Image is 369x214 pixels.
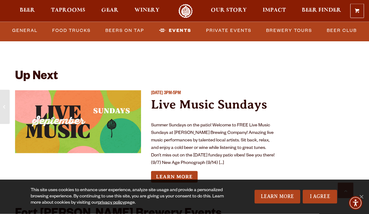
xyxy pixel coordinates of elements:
[31,187,233,206] div: This site uses cookies to enhance user experience, analyze site usage and provide a personalized ...
[134,8,159,13] span: Winery
[151,122,277,167] p: Summer Sundays on the patio! Welcome to FREE Live Music Sundays at [PERSON_NAME] Brewing Company!...
[302,8,341,13] span: Beer Finder
[255,190,301,204] a: Learn More
[20,8,35,13] span: Beer
[349,196,362,210] div: Accessibility Menu
[10,23,40,38] a: General
[47,4,89,18] a: Taprooms
[151,91,163,96] span: [DATE]
[204,23,254,38] a: Private Events
[324,23,359,38] a: Beer Club
[98,201,125,206] a: privacy policy
[16,4,39,18] a: Beer
[151,171,198,183] a: Learn more about Live Music Sundays
[51,8,85,13] span: Taprooms
[103,23,147,38] a: Beers on Tap
[259,4,290,18] a: Impact
[298,4,345,18] a: Beer Finder
[263,8,286,13] span: Impact
[264,23,315,38] a: Brewery Tours
[211,8,247,13] span: Our Story
[164,91,181,96] span: 3PM-5PM
[130,4,164,18] a: Winery
[15,70,58,84] h2: Up Next
[97,4,123,18] a: Gear
[303,190,337,204] a: I Agree
[207,4,251,18] a: Our Story
[50,23,93,38] a: Food Trucks
[157,23,194,38] a: Events
[174,4,197,18] a: Odell Home
[151,97,267,111] a: Live Music Sundays
[15,90,141,153] a: View event details
[101,8,119,13] span: Gear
